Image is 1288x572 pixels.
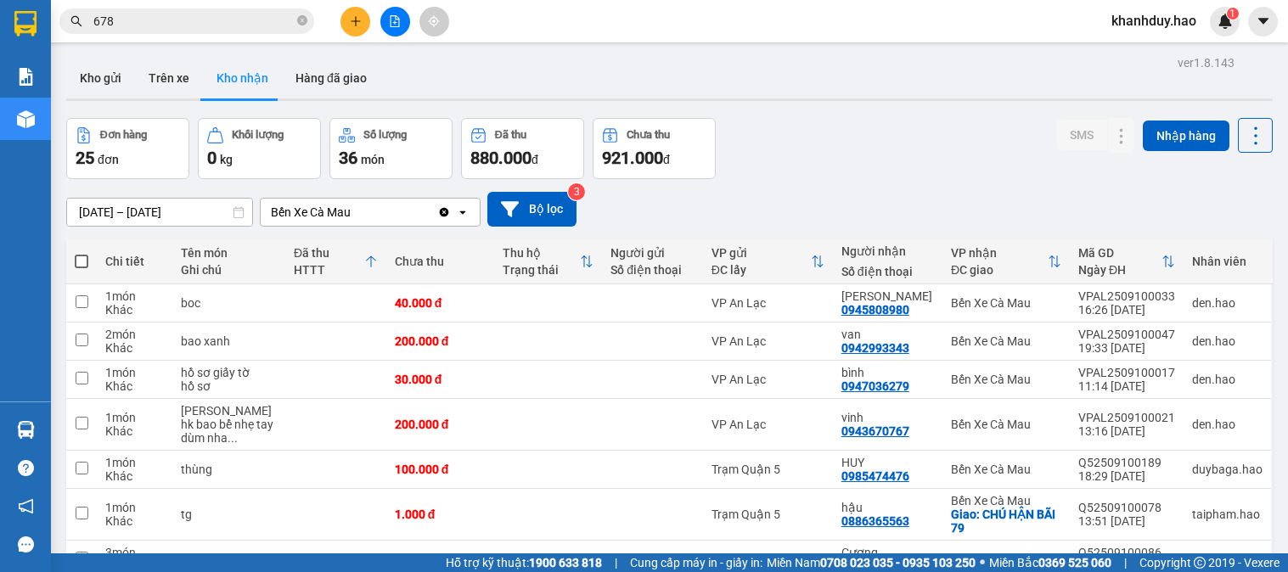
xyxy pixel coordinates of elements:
button: plus [340,7,370,36]
span: Cung cấp máy in - giấy in: [630,553,762,572]
span: notification [18,498,34,514]
div: hồ cá [181,404,277,418]
span: Miền Nam [767,553,976,572]
div: Chưa thu [627,129,670,141]
div: Bến Xe Cà Mau [271,204,351,221]
div: Đã thu [294,246,364,260]
span: search [70,15,82,27]
div: 11:14 [DATE] [1078,379,1175,393]
div: Q52509100086 [1078,546,1175,559]
div: Thu hộ [503,246,580,260]
img: solution-icon [17,68,35,86]
span: message [18,536,34,552]
div: van [841,328,934,341]
div: 16:26 [DATE] [1078,303,1175,317]
button: Đơn hàng25đơn [66,118,189,179]
div: 0886365563 [841,514,909,528]
div: HTTT [294,263,364,277]
div: 1 món [105,289,164,303]
span: copyright [1194,557,1206,569]
span: Hỗ trợ kỹ thuật: [446,553,602,572]
div: VPAL2509100021 [1078,411,1175,424]
div: Cương [841,546,934,559]
div: Khối lượng [232,129,284,141]
div: ĐC lấy [711,263,811,277]
div: Chưa thu [395,255,486,268]
button: Kho nhận [203,58,282,98]
div: Khác [105,379,164,393]
div: hồ sơ giấy tờ [181,366,277,379]
span: 880.000 [470,148,532,168]
div: Giao: CHÚ HẬN BÃI 79 [951,508,1061,535]
div: Bến Xe Cà Mau [951,463,1061,476]
div: Số lượng [363,129,407,141]
th: Toggle SortBy [1070,239,1184,284]
input: Select a date range. [67,199,252,226]
input: Tìm tên, số ĐT hoặc mã đơn [93,12,294,31]
span: 25 [76,148,94,168]
div: Người gửi [610,246,695,260]
div: taipham.hao [1192,508,1263,521]
div: Trạm Quận 5 [711,552,824,566]
div: hk bao bể nhẹ tay dùm nha ae [181,418,277,445]
div: Bến Xe Cà Mau [951,334,1061,348]
span: món [361,153,385,166]
div: 2 món [105,328,164,341]
div: Tên món [181,246,277,260]
div: boc [181,296,277,310]
div: Trạm Quận 5 [711,508,824,521]
button: Hàng đã giao [282,58,380,98]
div: 40.000 đ [395,296,486,310]
img: icon-new-feature [1218,14,1233,29]
div: 200.000 đ [395,418,486,431]
div: 13:51 [DATE] [1078,514,1175,528]
span: 921.000 [602,148,663,168]
div: HUY [841,456,934,469]
div: 200.000 đ [395,334,486,348]
span: | [1124,553,1127,572]
span: | [615,553,617,572]
div: hậu [841,501,934,514]
div: Chi tiết [105,255,164,268]
div: bình [841,366,934,379]
div: 0945808980 [841,303,909,317]
button: Số lượng36món [329,118,453,179]
div: VP An Lạc [711,334,824,348]
div: VP nhận [951,246,1048,260]
div: Ghi chú [181,263,277,277]
div: Bến Xe Cà Mau [951,552,1061,566]
span: đ [663,153,670,166]
div: 0985474476 [841,469,909,483]
div: vinh [841,411,934,424]
div: 3 món [105,546,164,559]
div: VPAL2509100047 [1078,328,1175,341]
span: ⚪️ [980,559,985,566]
button: Nhập hàng [1143,121,1229,151]
div: Q52509100189 [1078,456,1175,469]
div: Bến Xe Cà Mau [951,494,1061,508]
div: 240.000 đ [395,552,486,566]
th: Toggle SortBy [703,239,833,284]
div: 1 món [105,411,164,424]
div: trang quỳnh [841,289,934,303]
div: VPAL2509100017 [1078,366,1175,379]
button: Khối lượng0kg [198,118,321,179]
div: VP An Lạc [711,296,824,310]
button: Chưa thu921.000đ [593,118,716,179]
div: ver 1.8.143 [1178,53,1235,72]
div: Trạng thái [503,263,580,277]
button: caret-down [1248,7,1278,36]
button: file-add [380,7,410,36]
div: 1 món [105,501,164,514]
div: VP An Lạc [711,373,824,386]
div: 1 món [105,366,164,379]
div: 1 món [105,456,164,469]
input: Selected Bến Xe Cà Mau. [352,204,354,221]
div: den.hao [1192,296,1263,310]
div: Mã GD [1078,246,1161,260]
span: 36 [339,148,357,168]
span: đ [532,153,538,166]
div: Khác [105,514,164,528]
div: 0947036279 [841,379,909,393]
button: Kho gửi [66,58,135,98]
